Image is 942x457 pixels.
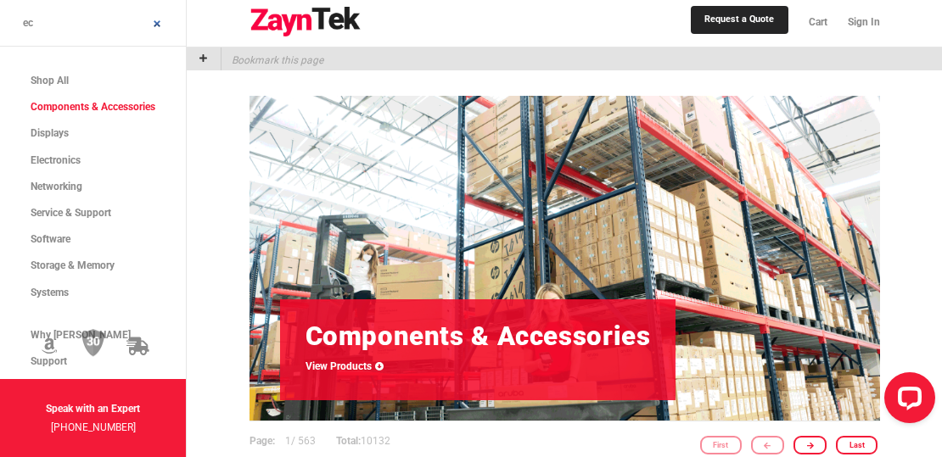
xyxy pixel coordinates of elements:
[46,403,140,415] strong: Speak with an Expert
[31,207,111,219] span: Service & Support
[799,4,838,41] a: Cart
[31,287,69,298] span: Systems
[31,181,82,192] span: Networking
[81,329,105,358] img: 30 Day Return Policy
[51,421,136,433] a: [PHONE_NUMBER]
[336,435,361,447] strong: Total:
[809,16,827,28] span: Cart
[31,233,70,245] span: Software
[250,7,362,37] img: logo
[306,325,651,348] h1: Components & Accessories
[691,6,788,33] a: Request a Quote
[838,4,880,41] a: Sign In
[250,435,275,447] strong: Page:
[221,47,323,70] p: Bookmark this page
[31,154,81,166] span: Electronics
[31,101,155,113] span: Components & Accessories
[285,435,291,447] span: 1
[871,365,942,437] iframe: LiveChat chat widget
[836,436,878,454] a: Last
[31,259,115,271] span: Storage & Memory
[31,75,69,86] span: Shop All
[31,127,69,139] span: Displays
[306,359,384,375] a: View Products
